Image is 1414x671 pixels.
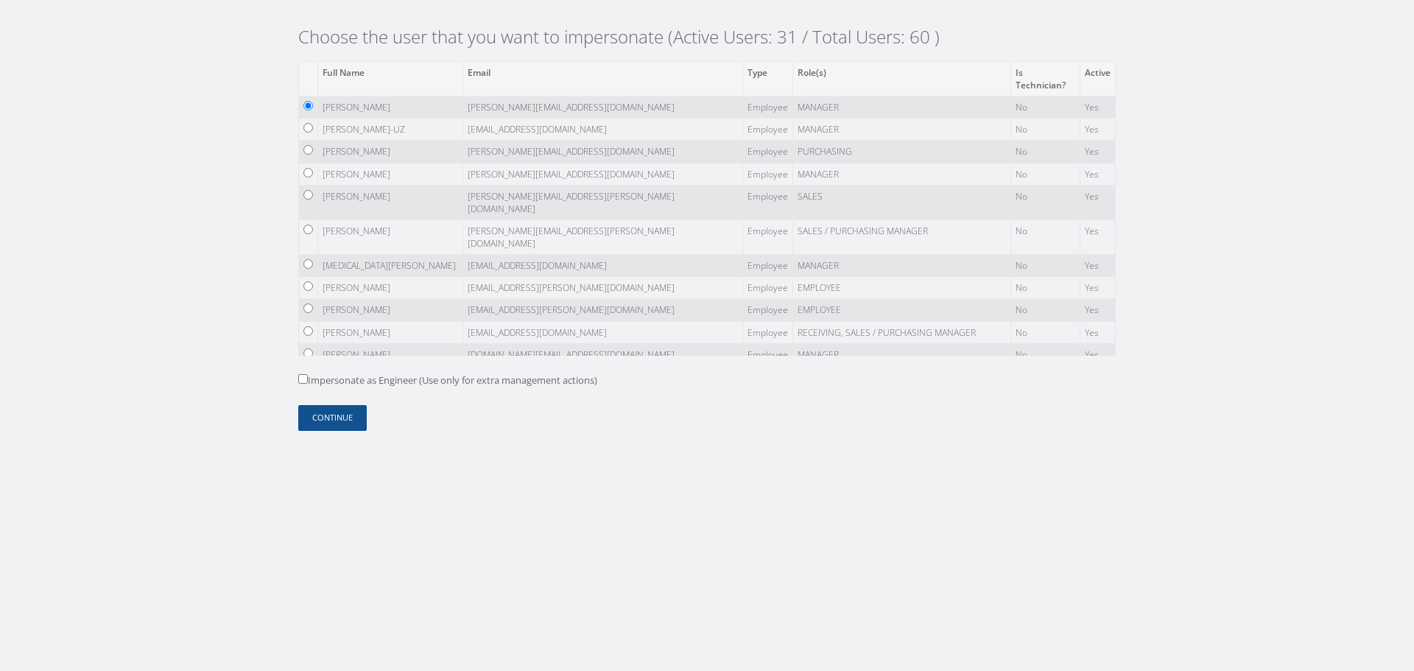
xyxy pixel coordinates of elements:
td: [DOMAIN_NAME][EMAIL_ADDRESS][DOMAIN_NAME] [463,343,743,365]
td: [PERSON_NAME] [318,219,463,254]
td: No [1011,343,1080,365]
td: MANAGER [793,255,1011,277]
td: Yes [1080,299,1115,321]
td: Employee [743,321,793,343]
td: Yes [1080,277,1115,299]
td: No [1011,96,1080,119]
td: Employee [743,185,793,219]
td: Employee [743,219,793,254]
td: Yes [1080,343,1115,365]
td: [PERSON_NAME] [318,185,463,219]
td: [PERSON_NAME][EMAIL_ADDRESS][DOMAIN_NAME] [463,163,743,185]
td: [PERSON_NAME] [318,321,463,343]
td: MANAGER [793,96,1011,119]
td: No [1011,277,1080,299]
th: Full Name [318,61,463,96]
td: Yes [1080,163,1115,185]
label: Impersonate as Engineer (Use only for extra management actions) [298,373,597,388]
td: Yes [1080,255,1115,277]
td: [PERSON_NAME] [318,96,463,119]
button: Continue [298,405,367,431]
td: Yes [1080,96,1115,119]
td: [EMAIL_ADDRESS][PERSON_NAME][DOMAIN_NAME] [463,277,743,299]
td: No [1011,255,1080,277]
td: [EMAIL_ADDRESS][DOMAIN_NAME] [463,255,743,277]
td: PURCHASING [793,141,1011,163]
td: [PERSON_NAME][EMAIL_ADDRESS][DOMAIN_NAME] [463,96,743,119]
td: No [1011,141,1080,163]
td: Employee [743,277,793,299]
td: RECEIVING, SALES / PURCHASING MANAGER [793,321,1011,343]
td: SALES [793,185,1011,219]
th: Active [1080,61,1115,96]
td: Employee [743,96,793,119]
td: No [1011,299,1080,321]
th: Type [743,61,793,96]
td: Employee [743,163,793,185]
td: [EMAIL_ADDRESS][DOMAIN_NAME] [463,321,743,343]
td: Yes [1080,321,1115,343]
td: Employee [743,255,793,277]
td: No [1011,219,1080,254]
td: Yes [1080,141,1115,163]
td: [PERSON_NAME] [318,277,463,299]
td: [PERSON_NAME][EMAIL_ADDRESS][PERSON_NAME][DOMAIN_NAME] [463,185,743,219]
td: [PERSON_NAME] [318,299,463,321]
td: Employee [743,119,793,141]
td: [PERSON_NAME] [318,141,463,163]
td: Employee [743,343,793,365]
td: [MEDICAL_DATA][PERSON_NAME] [318,255,463,277]
td: SALES / PURCHASING MANAGER [793,219,1011,254]
td: MANAGER [793,163,1011,185]
td: [PERSON_NAME] [318,163,463,185]
input: Impersonate as Engineer (Use only for extra management actions) [298,374,308,384]
td: [PERSON_NAME]-UZ [318,119,463,141]
td: Yes [1080,185,1115,219]
td: MANAGER [793,119,1011,141]
th: Role(s) [793,61,1011,96]
td: [EMAIL_ADDRESS][DOMAIN_NAME] [463,119,743,141]
td: Employee [743,141,793,163]
td: EMPLOYEE [793,277,1011,299]
th: Is Technician? [1011,61,1080,96]
td: [PERSON_NAME][EMAIL_ADDRESS][DOMAIN_NAME] [463,141,743,163]
td: [EMAIL_ADDRESS][PERSON_NAME][DOMAIN_NAME] [463,299,743,321]
td: No [1011,321,1080,343]
h2: Choose the user that you want to impersonate (Active Users: 31 / Total Users: 60 ) [298,27,1116,48]
th: Email [463,61,743,96]
td: Yes [1080,119,1115,141]
td: No [1011,163,1080,185]
td: No [1011,119,1080,141]
td: Yes [1080,219,1115,254]
td: MANAGER [793,343,1011,365]
td: No [1011,185,1080,219]
td: [PERSON_NAME] [318,343,463,365]
td: Employee [743,299,793,321]
td: [PERSON_NAME][EMAIL_ADDRESS][PERSON_NAME][DOMAIN_NAME] [463,219,743,254]
td: EMPLOYEE [793,299,1011,321]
